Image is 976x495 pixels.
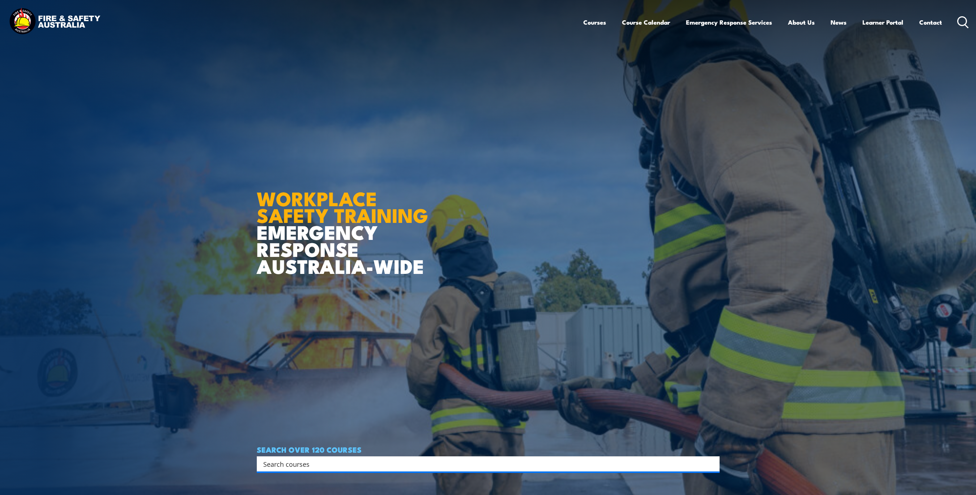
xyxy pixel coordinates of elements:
form: Search form [265,459,705,469]
h1: EMERGENCY RESPONSE AUSTRALIA-WIDE [257,172,434,274]
a: Learner Portal [862,13,903,32]
a: Courses [583,13,606,32]
h4: SEARCH OVER 120 COURSES [257,445,720,453]
a: Course Calendar [622,13,670,32]
a: Contact [919,13,942,32]
button: Search magnifier button [707,459,717,469]
input: Search input [263,458,704,469]
a: News [831,13,847,32]
a: About Us [788,13,815,32]
strong: WORKPLACE SAFETY TRAINING [257,183,428,230]
a: Emergency Response Services [686,13,772,32]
